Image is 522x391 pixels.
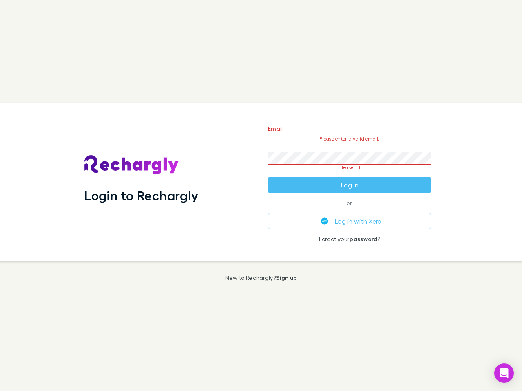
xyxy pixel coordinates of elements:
p: Please enter a valid email. [268,136,431,142]
button: Log in with Xero [268,213,431,229]
h1: Login to Rechargly [84,188,198,203]
a: password [349,235,377,242]
img: Xero's logo [321,217,328,225]
div: Open Intercom Messenger [494,363,514,383]
img: Rechargly's Logo [84,155,179,175]
p: Please fill [268,165,431,170]
p: Forgot your ? [268,236,431,242]
a: Sign up [276,274,297,281]
button: Log in [268,177,431,193]
p: New to Rechargly? [225,275,297,281]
